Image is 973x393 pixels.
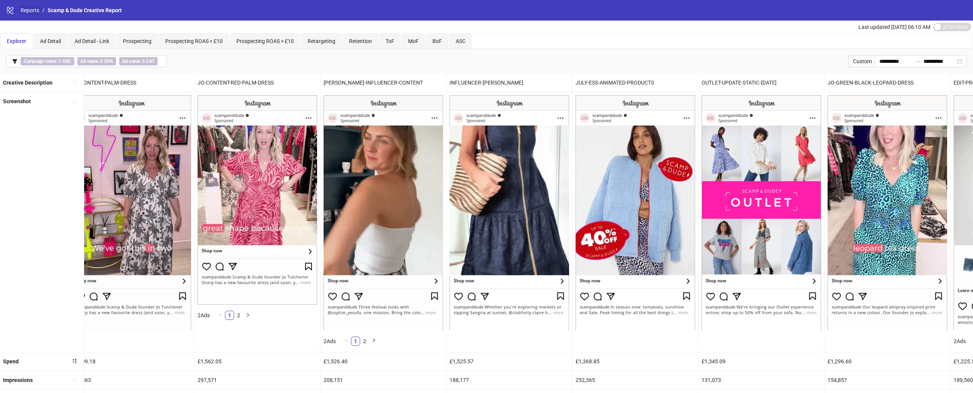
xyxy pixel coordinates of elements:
span: ∌ [119,57,158,65]
span: right [246,313,250,317]
span: Prospecting ROAS < £10 [165,38,223,44]
span: to [914,58,920,64]
div: 154,857 [825,371,950,389]
li: / [42,6,45,14]
span: Prospecting [123,38,152,44]
button: right [243,311,252,320]
span: 2 Ads [324,338,336,344]
div: 297,571 [195,371,320,389]
span: Prospecting ROAS > £10 [236,38,294,44]
li: Previous Page [342,337,351,346]
li: Previous Page [216,311,225,320]
div: JO-CONTENT-PALM-DRESS [69,73,194,92]
span: left [218,313,223,317]
span: Scamp & Dude Creative Report [48,7,122,13]
div: £1,526.40 [321,352,446,371]
span: Last updated [DATE] 06:10 AM [858,24,930,30]
b: Campaign name [24,59,56,64]
div: £1,296.60 [825,352,950,371]
div: 246,863 [69,371,194,389]
b: Spend [3,358,19,364]
img: Screenshot 120230200169590005 [324,95,443,330]
a: 2 [360,337,369,345]
span: sort-ascending [72,377,77,382]
div: £1,368.85 [573,352,698,371]
a: 2 [234,311,243,320]
div: INFLUENCER-[PERSON_NAME] [447,73,572,92]
span: BoF [432,38,442,44]
img: Screenshot 120227893557610005 [72,95,191,330]
span: Retargeting [308,38,335,44]
div: 188,177 [447,371,572,389]
span: MoF [408,38,419,44]
span: sort-descending [72,358,77,364]
span: Ad Detail - Link [75,38,109,44]
li: Next Page [369,337,378,346]
span: right [372,338,376,343]
span: ToF [386,38,394,44]
button: left [342,337,351,346]
button: right [369,337,378,346]
b: Creative Description [3,80,53,86]
div: £1,525.57 [447,352,572,371]
span: Ad Detail [40,38,61,44]
li: 2 [360,337,369,346]
b: Screenshot [3,98,31,104]
b: DPA [104,59,113,64]
b: Impressions [3,377,33,383]
div: JO-GREEN-BLACK-LEOPARD-DRESS [825,73,950,92]
div: 252,365 [573,371,698,389]
div: [PERSON_NAME]-INFLUENCER-CONTENT [321,73,446,92]
div: JULY-ESS-ANIMATED-PRODUCTS [573,73,698,92]
span: 2 Ads [954,338,966,344]
a: 1 [225,311,234,320]
span: ∌ [77,57,116,65]
span: ∋ [21,57,74,65]
span: left [344,338,349,343]
span: Explorer [7,38,26,44]
span: ASC [456,38,466,44]
img: Screenshot 120230109602840005 [576,95,695,330]
li: 2 [234,311,243,320]
span: sort-ascending [72,99,77,104]
div: JO-CONTENT-RED-PALM-DRESS [195,73,320,92]
div: 208,151 [321,371,446,389]
div: £1,562.05 [195,352,320,371]
span: sort-ascending [72,80,77,85]
img: Screenshot 120231653578530005 [828,95,947,330]
b: Ad name [80,59,98,64]
span: filter [12,59,18,64]
div: 131,073 [699,371,824,389]
li: 1 [351,337,360,346]
span: Retention [349,38,372,44]
img: Screenshot 120229117933920005 [198,95,317,305]
b: CAT [146,59,155,64]
span: swap-right [914,58,920,64]
b: Ad name [122,59,140,64]
button: Campaign name ∋ ASCAd name ∌ DPAAd name ∌ CAT [6,55,167,67]
li: Next Page [243,311,252,320]
span: 2 Ads [198,312,210,318]
img: Screenshot 120229117933910005 [450,95,569,330]
div: £1,345.09 [699,352,824,371]
div: £1,709.18 [69,352,194,371]
div: Custom [848,55,875,67]
b: ASC [62,59,71,64]
div: OUTLET-UPDATE-STATIC-[DATE] [699,73,824,92]
a: 1 [351,337,360,345]
button: left [216,311,225,320]
img: Screenshot 120229096057840005 [702,95,821,330]
a: Reports [19,6,41,14]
